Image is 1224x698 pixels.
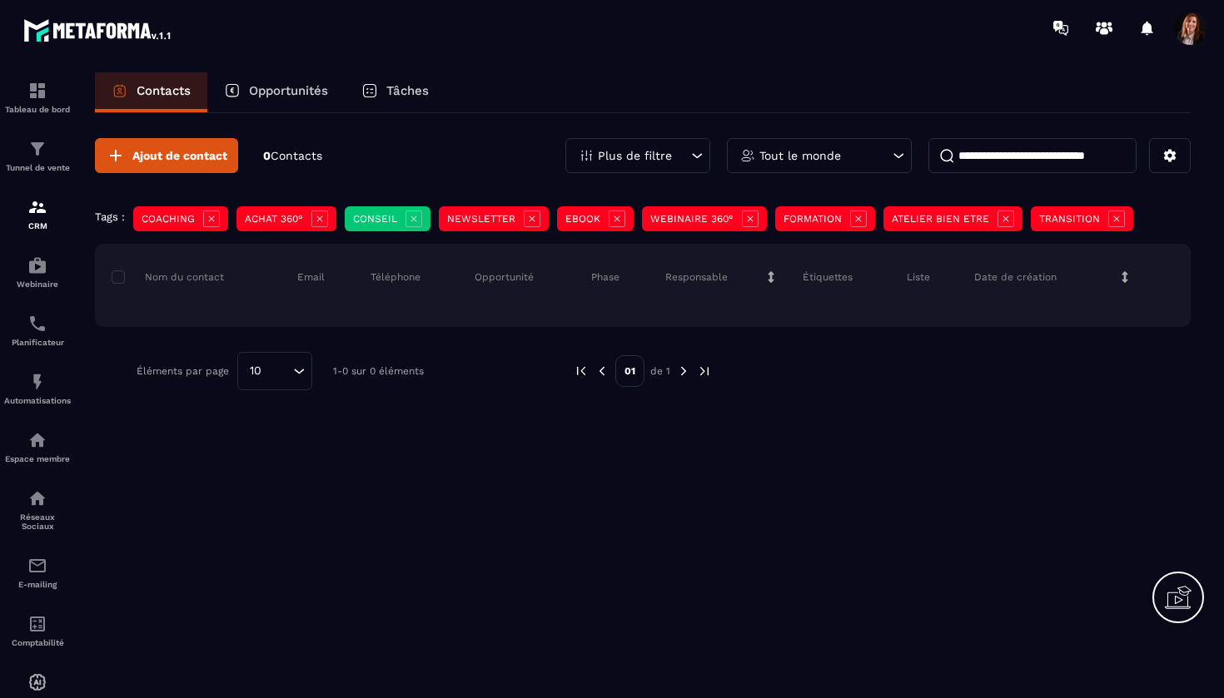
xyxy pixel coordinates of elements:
[784,213,842,225] p: FORMATION
[892,213,989,225] p: ATELIER BIEN ETRE
[27,139,47,159] img: formation
[27,197,47,217] img: formation
[4,243,71,301] a: automationsautomationsWebinaire
[676,364,691,379] img: next
[650,213,734,225] p: WEBINAIRE 360°
[4,301,71,359] a: schedulerschedulerPlanificateur
[137,83,191,98] p: Contacts
[245,213,303,225] p: ACHAT 360°
[142,213,195,225] p: COACHING
[803,270,853,284] p: Étiquettes
[4,512,71,531] p: Réseaux Sociaux
[4,185,71,243] a: formationformationCRM
[665,270,728,284] p: Responsable
[27,614,47,634] img: accountant
[249,83,328,98] p: Opportunités
[447,213,515,225] p: NEWSLETTER
[345,72,445,112] a: Tâches
[207,72,345,112] a: Opportunités
[4,163,71,172] p: Tunnel de vente
[27,488,47,508] img: social-network
[615,355,644,387] p: 01
[4,418,71,476] a: automationsautomationsEspace membre
[137,365,229,377] p: Éléments par page
[4,601,71,660] a: accountantaccountantComptabilité
[591,270,619,284] p: Phase
[4,68,71,126] a: formationformationTableau de bord
[4,221,71,230] p: CRM
[95,210,125,223] p: Tags :
[23,15,173,45] img: logo
[1039,213,1100,225] p: TRANSITION
[650,364,670,378] p: de 1
[4,454,71,463] p: Espace membre
[4,476,71,543] a: social-networksocial-networkRéseaux Sociaux
[27,255,47,275] img: automations
[112,270,224,284] p: Nom du contact
[132,147,227,164] span: Ajout de contact
[574,364,589,379] img: prev
[95,72,207,112] a: Contacts
[27,314,47,334] img: scheduler
[263,148,322,164] p: 0
[95,138,238,173] button: Ajout de contact
[907,270,930,284] p: Liste
[598,150,672,161] p: Plus de filtre
[595,364,610,379] img: prev
[27,81,47,101] img: formation
[27,430,47,450] img: automations
[4,338,71,347] p: Planificateur
[271,149,322,162] span: Contacts
[386,83,429,98] p: Tâches
[244,362,267,380] span: 10
[475,270,534,284] p: Opportunité
[333,365,424,377] p: 1-0 sur 0 éléments
[267,362,289,380] input: Search for option
[759,150,841,161] p: Tout le monde
[4,543,71,601] a: emailemailE-mailing
[697,364,712,379] img: next
[27,556,47,576] img: email
[4,280,71,289] p: Webinaire
[4,105,71,114] p: Tableau de bord
[4,126,71,185] a: formationformationTunnel de vente
[237,352,312,390] div: Search for option
[353,213,397,225] p: CONSEIL
[4,359,71,418] a: automationsautomationsAutomatisations
[4,638,71,647] p: Comptabilité
[27,672,47,692] img: automations
[565,213,600,225] p: EBOOK
[371,270,420,284] p: Téléphone
[974,270,1057,284] p: Date de création
[4,396,71,405] p: Automatisations
[4,580,71,589] p: E-mailing
[297,270,325,284] p: Email
[27,372,47,392] img: automations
